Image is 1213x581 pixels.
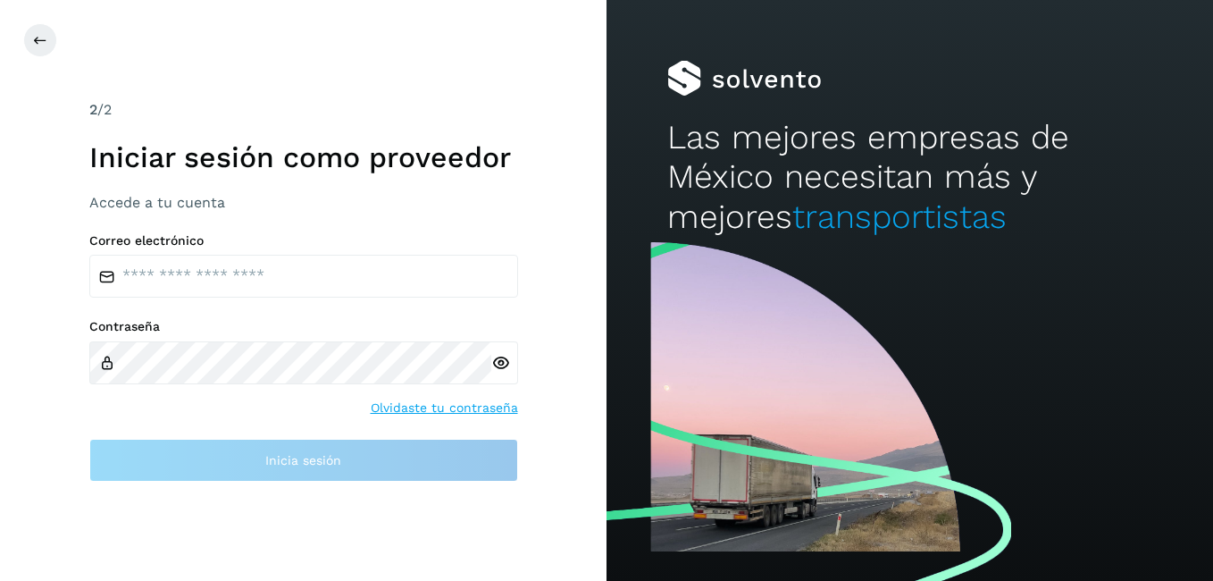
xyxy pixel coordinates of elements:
span: Inicia sesión [265,454,341,467]
span: transportistas [792,198,1007,236]
div: /2 [89,99,518,121]
h1: Iniciar sesión como proveedor [89,140,518,174]
a: Olvidaste tu contraseña [371,399,518,417]
h3: Accede a tu cuenta [89,194,518,211]
span: 2 [89,101,97,118]
h2: Las mejores empresas de México necesitan más y mejores [667,118,1152,237]
label: Correo electrónico [89,233,518,248]
button: Inicia sesión [89,439,518,482]
label: Contraseña [89,319,518,334]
